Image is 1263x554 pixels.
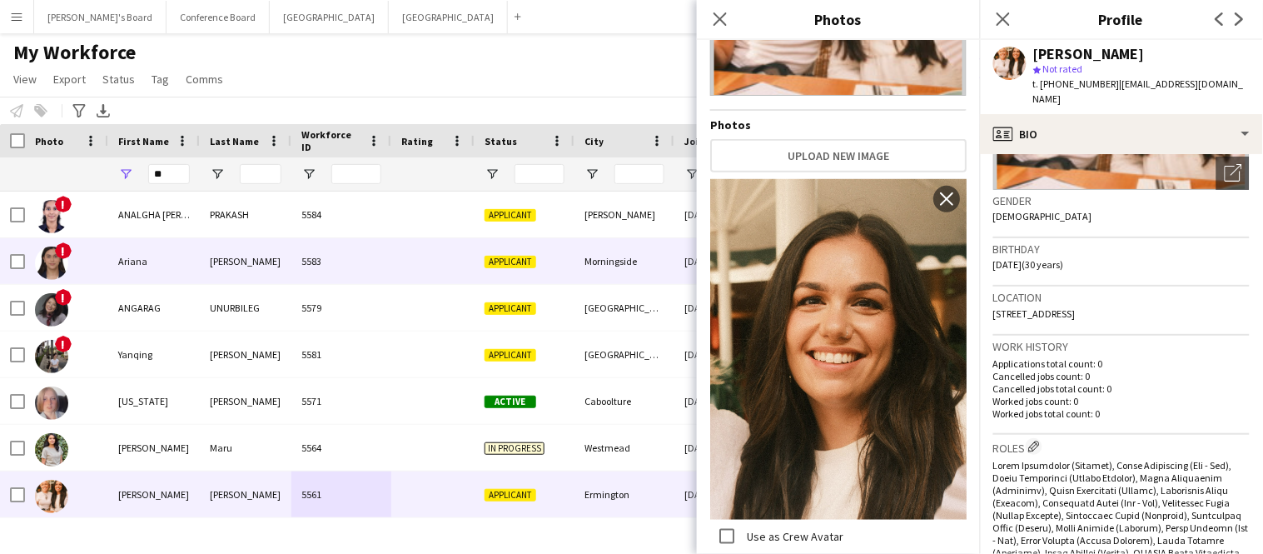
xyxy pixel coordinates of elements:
div: [DATE] [674,332,774,377]
div: [DATE] [674,425,774,471]
img: Ariana Rios [35,247,68,280]
span: Photo [35,135,63,147]
input: Status Filter Input [515,164,564,184]
img: Devyani Maru [35,433,68,467]
span: ! [55,336,72,352]
span: [STREET_ADDRESS] [993,307,1076,320]
div: [GEOGRAPHIC_DATA] [574,285,674,331]
div: Bio [980,114,1263,154]
span: Applicant [485,349,536,362]
div: [PERSON_NAME] [1033,47,1145,62]
button: Open Filter Menu [301,167,316,182]
h3: Birthday [993,242,1250,257]
div: [DATE] [674,238,774,284]
span: Last Name [210,135,259,147]
div: Ermington [574,472,674,517]
a: Comms [179,68,230,90]
h3: Gender [993,193,1250,208]
button: [GEOGRAPHIC_DATA] [270,1,389,33]
div: 5571 [291,378,391,424]
button: Open Filter Menu [118,167,133,182]
p: Cancelled jobs total count: 0 [993,382,1250,395]
img: Hannah McDougall [35,480,68,513]
div: Ariana [108,238,200,284]
img: Crew photo 1111699 [710,179,967,520]
button: [GEOGRAPHIC_DATA] [389,1,508,33]
a: Tag [145,68,176,90]
span: Not rated [1043,62,1083,75]
h3: Photos [697,8,980,30]
div: [GEOGRAPHIC_DATA] [574,332,674,377]
p: Cancelled jobs count: 0 [993,370,1250,382]
app-action-btn: Advanced filters [69,101,89,121]
h3: Roles [993,438,1250,456]
span: Status [485,135,517,147]
span: Workforce ID [301,128,361,153]
h3: Location [993,290,1250,305]
span: My Workforce [13,40,136,65]
div: 5579 [291,285,391,331]
div: Open photos pop-in [1216,157,1250,190]
span: In progress [485,442,544,455]
div: [PERSON_NAME] [108,425,200,471]
div: PRAKASH [200,192,291,237]
span: Active [485,396,536,408]
div: ANALGHA [PERSON_NAME] [108,192,200,237]
div: Westmead [574,425,674,471]
div: ANGARAG [108,285,200,331]
div: [PERSON_NAME] [200,332,291,377]
div: Morningside [574,238,674,284]
span: Tag [152,72,169,87]
span: ! [55,242,72,259]
button: Open Filter Menu [584,167,599,182]
button: [PERSON_NAME]'s Board [34,1,167,33]
button: Open Filter Menu [684,167,699,182]
img: Indiana Cobb [35,387,68,420]
label: Use as Crew Avatar [743,529,843,544]
span: ! [55,196,72,212]
div: [US_STATE] [108,378,200,424]
h4: Photos [710,117,967,132]
button: Open Filter Menu [485,167,500,182]
img: Yanqing Chen [35,340,68,373]
button: Open Filter Menu [210,167,225,182]
div: UNURBILEG [200,285,291,331]
div: 5561 [291,472,391,517]
div: 5581 [291,332,391,377]
span: [DATE] (30 years) [993,258,1064,271]
span: t. [PHONE_NUMBER] [1033,77,1120,90]
button: Conference Board [167,1,270,33]
a: Status [96,68,142,90]
span: Rating [401,135,433,147]
div: [PERSON_NAME] [200,378,291,424]
input: Workforce ID Filter Input [331,164,381,184]
button: Upload new image [710,139,967,172]
span: City [584,135,604,147]
div: [PERSON_NAME] [200,472,291,517]
div: [DATE] [674,378,774,424]
div: [PERSON_NAME] [108,472,200,517]
div: [DATE] [674,285,774,331]
p: Applications total count: 0 [993,357,1250,370]
span: Applicant [485,302,536,315]
span: Joined [684,135,717,147]
span: First Name [118,135,169,147]
img: ANGARAG UNURBILEG [35,293,68,327]
img: ANALGHA MARY PRAKASH [35,200,68,233]
div: [DATE] [674,192,774,237]
div: 5584 [291,192,391,237]
div: Maru [200,425,291,471]
div: 5583 [291,238,391,284]
span: Applicant [485,256,536,268]
input: City Filter Input [614,164,664,184]
input: First Name Filter Input [148,164,190,184]
input: Last Name Filter Input [240,164,281,184]
span: Comms [186,72,223,87]
span: Export [53,72,86,87]
span: View [13,72,37,87]
p: Worked jobs count: 0 [993,395,1250,407]
span: Applicant [485,489,536,502]
span: | [EMAIL_ADDRESS][DOMAIN_NAME] [1033,77,1244,105]
div: [DATE] [674,472,774,517]
div: [PERSON_NAME] [200,238,291,284]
